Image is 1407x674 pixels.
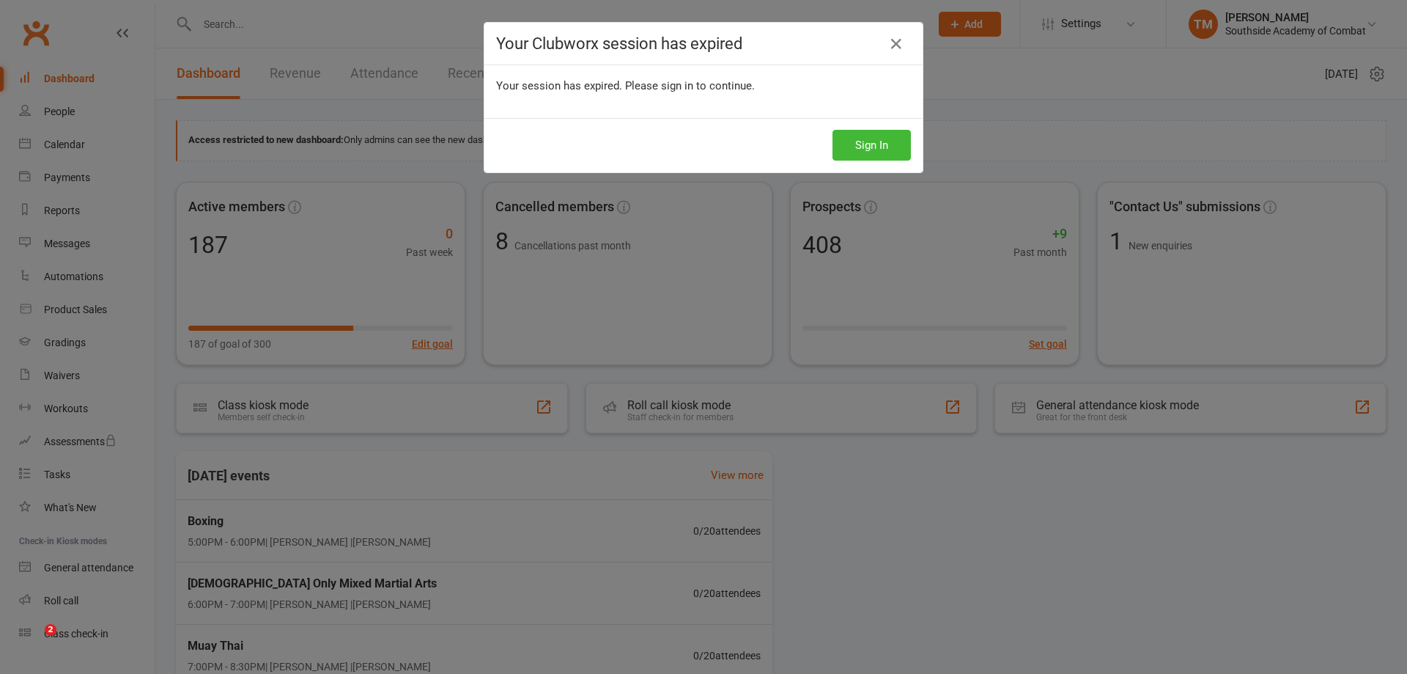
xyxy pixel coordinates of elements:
a: Close [885,32,908,56]
span: 2 [45,624,56,636]
h4: Your Clubworx session has expired [496,34,911,53]
span: Your session has expired. Please sign in to continue. [496,79,755,92]
button: Sign In [832,130,911,161]
iframe: Intercom live chat [15,624,50,659]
